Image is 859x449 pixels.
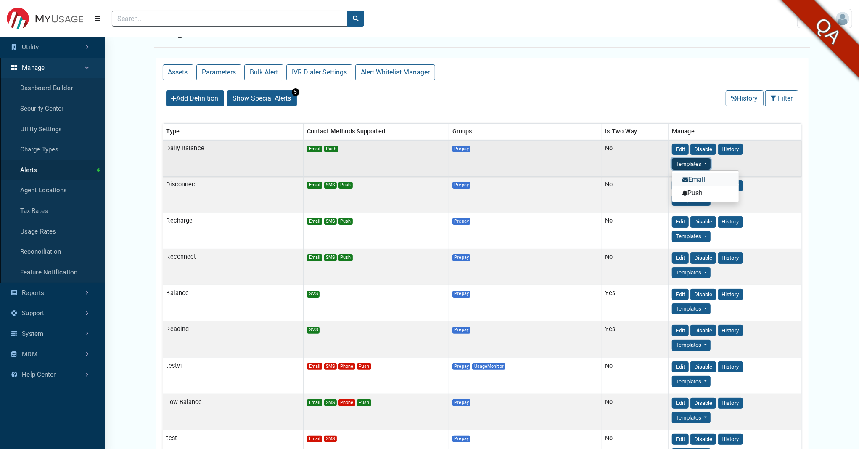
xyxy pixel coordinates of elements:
[672,158,710,170] button: Templates
[286,64,352,80] button: IVR Dialer Settings
[307,436,322,442] span: Email
[90,11,105,26] button: Menu
[452,182,470,189] span: Prepay
[672,216,689,228] button: Edit
[292,88,299,96] span: 5
[196,64,241,80] button: Parameters
[672,361,689,373] button: Edit
[690,361,716,373] button: Disable
[718,325,743,336] button: History
[324,254,337,261] span: SMS
[324,146,338,152] span: Push
[233,94,291,102] span: Show Special Alerts
[452,327,470,334] span: Prepay
[163,213,304,249] td: Recharge
[690,216,716,228] button: Disable
[672,186,739,200] a: Push
[672,173,739,186] a: Email
[338,182,353,189] span: Push
[672,434,689,445] button: Edit
[338,399,355,406] span: Phone
[718,361,743,373] button: History
[338,363,355,370] span: Phone
[163,64,193,80] button: Assets
[690,398,716,409] button: Disable
[324,182,337,189] span: SMS
[718,289,743,300] button: History
[338,218,353,225] span: Push
[672,398,689,409] button: Edit
[307,182,322,189] span: Email
[163,249,304,285] td: Reconnect
[355,64,435,80] button: Alert Whitelist Manager
[602,140,669,177] td: No
[669,124,801,140] th: Manage
[307,363,322,370] span: Email
[602,176,669,213] td: No
[718,252,743,264] button: History
[244,64,283,80] button: Bulk Alert
[166,90,224,106] button: Add Definition
[602,124,669,140] th: Is Two Way
[347,11,364,27] button: search
[307,146,322,152] span: Email
[449,124,602,140] th: Groups
[797,9,852,28] a: User Settings
[672,252,689,264] button: Edit
[452,291,470,298] span: Prepay
[602,394,669,430] td: No
[672,144,689,155] button: Edit
[307,291,320,298] span: SMS
[672,325,689,336] button: Edit
[324,436,337,442] span: SMS
[227,90,297,106] button: Show Special Alerts 5
[672,412,710,423] button: Templates
[163,140,304,177] td: Daily Balance
[602,213,669,249] td: No
[307,218,322,225] span: Email
[672,231,710,242] button: Templates
[690,289,716,300] button: Disable
[765,90,798,106] button: Filter
[718,216,743,228] button: History
[602,249,669,285] td: No
[672,267,710,279] button: Templates
[718,144,743,155] button: History
[324,218,337,225] span: SMS
[602,321,669,358] td: Yes
[726,90,764,106] button: History
[324,399,337,406] span: SMS
[338,254,353,261] span: Push
[718,434,743,445] button: History
[800,14,836,23] span: User Settings
[672,303,710,315] button: Templates
[452,363,470,370] span: Prepay
[163,394,304,430] td: Low Balance
[602,285,669,321] td: Yes
[163,176,304,213] td: Disconnect
[163,124,304,140] th: Type
[324,363,337,370] span: SMS
[690,252,716,264] button: Disable
[7,8,83,30] img: ESITESTV3 Logo
[452,218,470,225] span: Prepay
[452,436,470,442] span: Prepay
[112,11,348,27] input: Search
[163,358,304,394] td: testv1
[690,325,716,336] button: Disable
[690,434,716,445] button: Disable
[472,363,505,370] span: UsageMonitor
[304,124,449,140] th: Contact Methods Supported
[672,170,739,202] ul: Templates
[307,327,320,334] span: SMS
[357,363,371,370] span: Push
[452,254,470,261] span: Prepay
[307,254,322,261] span: Email
[452,399,470,406] span: Prepay
[602,358,669,394] td: No
[163,321,304,358] td: Reading
[452,146,470,152] span: Prepay
[672,340,710,351] button: Templates
[690,144,716,155] button: Disable
[672,289,689,300] button: Edit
